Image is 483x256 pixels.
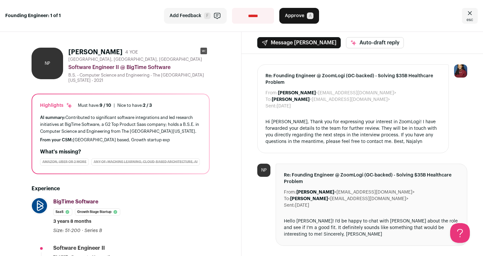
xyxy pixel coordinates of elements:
dd: <[EMAIL_ADDRESS][DOMAIN_NAME]> [278,90,396,96]
span: BigTime Software [53,199,98,204]
span: Re: Founding Engineer @ ZoomLogi (GC-backed) - Solving $35B Healthcare Problem [284,172,459,185]
span: Size: 51-200 [53,228,80,233]
div: Contributed to significant software integrations and led research initiatives at BigTime Software... [40,114,201,135]
dd: [DATE] [295,202,309,209]
div: NP [257,164,270,177]
span: esc [467,17,473,22]
img: 4d05584983c5f4c70a8b96e1a864b8927063266770076c8c4385da9fdca36d87.png [32,198,47,213]
div: Highlights [40,102,73,109]
iframe: Help Scout Beacon - Open [450,223,470,243]
span: 9 / 10 [100,103,111,107]
b: [PERSON_NAME] [272,97,310,102]
button: Add Feedback F [164,8,227,24]
dt: Sent: [284,202,295,209]
b: [PERSON_NAME] [296,190,334,195]
b: [PERSON_NAME] [290,197,328,201]
div: Must have: [78,103,111,108]
span: [GEOGRAPHIC_DATA], [GEOGRAPHIC_DATA], [GEOGRAPHIC_DATA] [68,57,202,62]
button: Auto-draft reply [346,37,404,48]
span: 3 years 8 months [53,218,91,225]
button: Approve A [279,8,319,24]
dt: To: [284,196,290,202]
h2: What's missing? [40,148,201,156]
span: From your CSM: [40,138,73,142]
div: NP [32,48,63,79]
div: 4 YOE [125,49,138,56]
div: Amazon, Uber or 2 more [40,158,89,166]
strong: Founding Engineer: 1 of 1 [5,12,61,19]
li: Growth Stage Startup [75,208,120,216]
span: A [307,12,313,19]
div: Nice to have: [117,103,152,108]
b: [PERSON_NAME] [278,91,316,95]
span: Re: Founding Engineer @ ZoomLogi (GC-backed) - Solving $35B Healthcare Problem [265,73,441,86]
a: Close [462,8,478,24]
span: Series B [84,228,102,233]
li: SaaS [53,208,72,216]
h1: [PERSON_NAME] [68,48,123,57]
span: AI summary: [40,115,65,120]
h2: Experience [32,185,210,193]
img: 10010497-medium_jpg [454,64,467,78]
span: Add Feedback [170,12,201,19]
dt: From: [284,189,296,196]
div: Software Engineer II [53,244,105,252]
dd: <[EMAIL_ADDRESS][DOMAIN_NAME]> [290,196,408,202]
ul: | [78,103,152,108]
div: Hello [PERSON_NAME]! I'd be happy to chat with [PERSON_NAME] about the role and see if I'm a good... [284,218,459,238]
div: Hi [PERSON_NAME], Thank you for expressing your interest in ZoomLogi! I have forwarded your detai... [265,119,441,145]
span: Approve [285,12,304,19]
dt: To: [265,96,272,103]
div: [GEOGRAPHIC_DATA] based, Growth startup exp [40,137,201,143]
div: B.S. - Computer Science and Engineering - The [GEOGRAPHIC_DATA][US_STATE] - 2021 [68,73,210,83]
dd: <[EMAIL_ADDRESS][DOMAIN_NAME]> [272,96,390,103]
div: Software Engineer II @ BigTime Software [68,63,210,71]
dt: From: [265,90,278,96]
span: · [82,227,83,234]
dd: <[EMAIL_ADDRESS][DOMAIN_NAME]> [296,189,415,196]
dd: [DATE] [277,103,291,109]
span: 2 / 3 [143,103,152,107]
button: Message [PERSON_NAME] [257,37,341,48]
div: Any of: Machine Learning, Cloud-based architecture, ai [91,158,200,166]
dt: Sent: [265,103,277,109]
span: F [204,12,211,19]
